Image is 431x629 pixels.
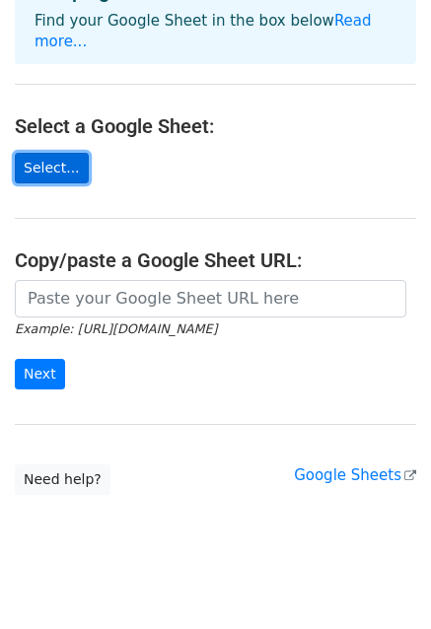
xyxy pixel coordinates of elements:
[15,153,89,183] a: Select...
[15,248,416,272] h4: Copy/paste a Google Sheet URL:
[294,466,416,484] a: Google Sheets
[35,11,396,52] p: Find your Google Sheet in the box below
[15,321,217,336] small: Example: [URL][DOMAIN_NAME]
[15,280,406,317] input: Paste your Google Sheet URL here
[15,464,110,495] a: Need help?
[332,534,431,629] iframe: Chat Widget
[35,12,372,50] a: Read more...
[15,359,65,389] input: Next
[15,114,416,138] h4: Select a Google Sheet:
